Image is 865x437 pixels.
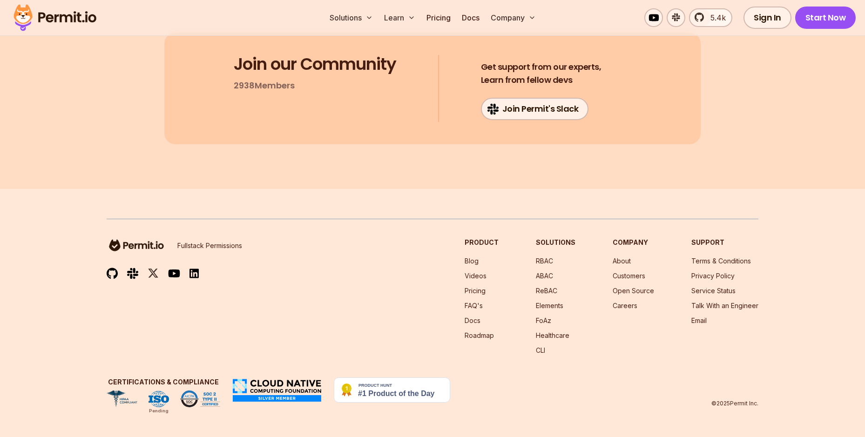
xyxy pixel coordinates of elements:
[465,287,486,295] a: Pricing
[536,302,563,309] a: Elements
[465,316,480,324] a: Docs
[689,8,732,27] a: 5.4k
[180,390,220,407] img: SOC
[107,377,220,387] h3: Certifications & Compliance
[127,267,138,280] img: slack
[481,61,601,87] h4: Learn from fellow devs
[168,268,180,279] img: youtube
[613,302,637,309] a: Careers
[481,61,601,74] span: Get support from our experts,
[536,238,575,247] h3: Solutions
[536,257,553,265] a: RBAC
[107,268,118,279] img: github
[536,272,553,280] a: ABAC
[691,316,707,324] a: Email
[465,331,494,339] a: Roadmap
[234,55,396,74] h3: Join our Community
[334,377,450,403] img: Permit.io - Never build permissions again | Product Hunt
[234,79,295,92] p: 2938 Members
[613,272,645,280] a: Customers
[149,407,169,415] div: Pending
[795,7,856,29] a: Start Now
[711,400,758,407] p: © 2025 Permit Inc.
[149,391,169,408] img: ISO
[536,287,557,295] a: ReBAC
[691,302,758,309] a: Talk With an Engineer
[107,238,166,253] img: logo
[481,98,589,120] a: Join Permit's Slack
[536,346,545,354] a: CLI
[423,8,454,27] a: Pricing
[691,257,751,265] a: Terms & Conditions
[465,257,479,265] a: Blog
[465,272,487,280] a: Videos
[107,390,137,407] img: HIPAA
[465,302,483,309] a: FAQ's
[691,287,736,295] a: Service Status
[613,238,654,247] h3: Company
[691,238,758,247] h3: Support
[189,268,199,279] img: linkedin
[380,8,419,27] button: Learn
[9,2,101,34] img: Permit logo
[148,268,159,279] img: twitter
[743,7,791,29] a: Sign In
[487,8,540,27] button: Company
[691,272,735,280] a: Privacy Policy
[326,8,377,27] button: Solutions
[613,287,654,295] a: Open Source
[613,257,631,265] a: About
[177,241,242,250] p: Fullstack Permissions
[536,316,551,324] a: FoAz
[536,331,569,339] a: Healthcare
[458,8,483,27] a: Docs
[465,238,499,247] h3: Product
[705,12,726,23] span: 5.4k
